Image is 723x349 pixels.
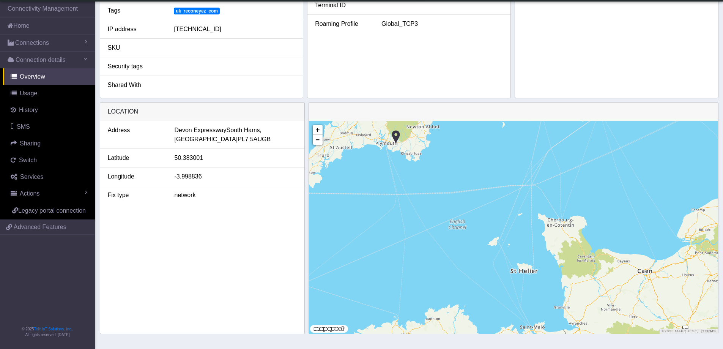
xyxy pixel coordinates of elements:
div: Global_TCP3 [376,19,509,28]
a: Services [3,169,95,185]
a: Zoom in [313,125,323,135]
div: Shared With [102,81,169,90]
div: LOCATION [100,103,304,121]
span: Usage [20,90,37,96]
span: Legacy portal connection [18,207,86,214]
span: History [19,107,38,113]
a: History [3,102,95,118]
div: Security tags [102,62,169,71]
span: Sharing [20,140,41,147]
span: Connection details [16,55,66,65]
div: Terminal ID [309,1,376,10]
span: Advanced Features [14,223,66,232]
span: [GEOGRAPHIC_DATA] [175,135,238,144]
div: network [169,191,302,200]
a: Actions [3,185,95,202]
a: Overview [3,68,95,85]
div: SKU [102,43,169,52]
div: Latitude [102,153,169,163]
span: PL7 5AU [238,135,262,144]
div: Fix type [102,191,169,200]
a: Switch [3,152,95,169]
a: Telit IoT Solutions, Inc. [34,327,72,331]
span: Actions [20,190,39,197]
a: Zoom out [313,135,323,145]
span: South Hams, [226,126,261,135]
span: Switch [19,157,37,163]
div: [TECHNICAL_ID] [168,25,301,34]
div: Tags [102,6,169,15]
span: SMS [17,123,30,130]
a: Terms [702,329,716,333]
span: Devon Expressway [175,126,227,135]
span: uk_reconeyez_com [174,8,219,14]
span: Connections [15,38,49,47]
div: ©2025 MapQuest, | [660,329,718,334]
span: Services [20,174,43,180]
div: 50.383001 [169,153,302,163]
a: SMS [3,118,95,135]
div: -3.998836 [169,172,302,181]
div: Longitude [102,172,169,181]
span: GB [262,135,271,144]
a: Sharing [3,135,95,152]
div: Address [102,126,169,144]
span: Overview [20,73,45,80]
div: Roaming Profile [309,19,376,28]
a: Usage [3,85,95,102]
div: IP address [102,25,169,34]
